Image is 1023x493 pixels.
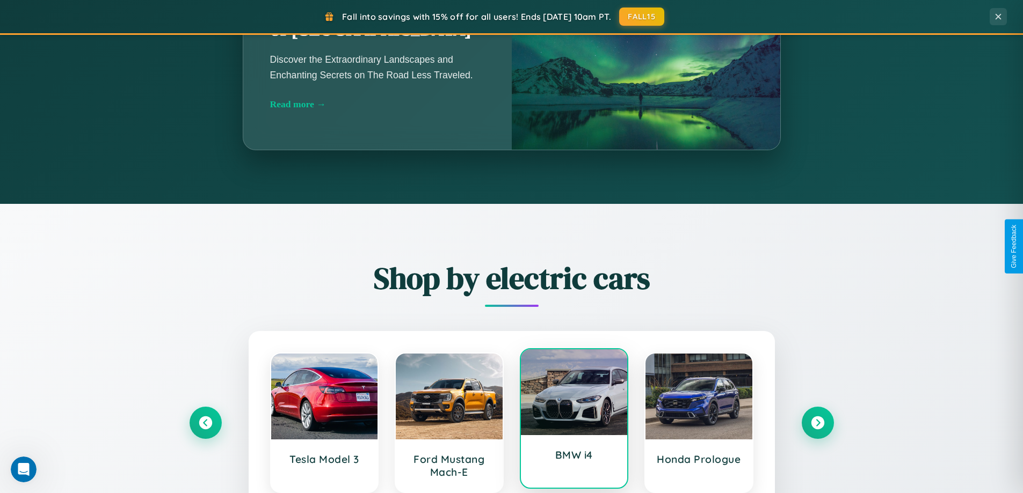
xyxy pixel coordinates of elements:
h3: Tesla Model 3 [282,453,367,466]
h3: Honda Prologue [656,453,742,466]
h3: BMW i4 [532,448,617,461]
button: FALL15 [619,8,664,26]
p: Discover the Extraordinary Landscapes and Enchanting Secrets on The Road Less Traveled. [270,52,485,82]
div: Give Feedback [1010,225,1018,268]
h2: Shop by electric cars [190,257,834,299]
div: Read more → [270,99,485,110]
h3: Ford Mustang Mach-E [407,453,492,479]
iframe: Intercom live chat [11,457,37,482]
span: Fall into savings with 15% off for all users! Ends [DATE] 10am PT. [342,11,611,22]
